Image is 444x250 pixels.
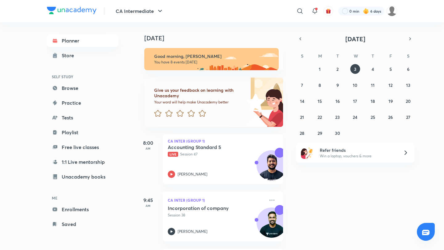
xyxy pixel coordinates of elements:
[301,82,303,88] abbr: September 7, 2025
[371,114,375,120] abbr: September 25, 2025
[168,212,265,218] p: Session 38
[333,64,343,74] button: September 2, 2025
[168,152,178,157] span: Live
[406,82,410,88] abbr: September 13, 2025
[387,6,397,16] img: Jyoti
[315,128,325,138] button: September 29, 2025
[154,87,244,99] h6: Give us your feedback on learning with Unacademy
[47,7,97,14] img: Company Logo
[168,196,265,204] p: CA Inter (Group 1)
[297,80,307,90] button: September 7, 2025
[112,5,167,17] button: CA Intermediate
[386,96,396,106] button: September 19, 2025
[350,112,360,122] button: September 24, 2025
[297,112,307,122] button: September 21, 2025
[407,66,409,72] abbr: September 6, 2025
[406,114,410,120] abbr: September 27, 2025
[144,48,279,70] img: morning
[315,96,325,106] button: September 15, 2025
[47,7,97,16] a: Company Logo
[318,130,322,136] abbr: September 29, 2025
[371,98,375,104] abbr: September 18, 2025
[372,53,374,59] abbr: Thursday
[297,96,307,106] button: September 14, 2025
[136,204,160,208] p: AM
[333,96,343,106] button: September 16, 2025
[47,218,118,230] a: Saved
[386,64,396,74] button: September 5, 2025
[154,100,244,105] p: Your word will help make Unacademy better
[154,54,273,59] h6: Good morning, [PERSON_NAME]
[386,80,396,90] button: September 12, 2025
[47,126,118,139] a: Playlist
[389,53,392,59] abbr: Friday
[47,171,118,183] a: Unacademy books
[353,114,357,120] abbr: September 24, 2025
[386,112,396,122] button: September 26, 2025
[363,8,369,14] img: streak
[144,34,289,42] h4: [DATE]
[335,114,340,120] abbr: September 23, 2025
[333,112,343,122] button: September 23, 2025
[136,147,160,150] p: AM
[326,8,331,14] img: avatar
[315,80,325,90] button: September 8, 2025
[403,96,413,106] button: September 20, 2025
[350,80,360,90] button: September 10, 2025
[368,80,378,90] button: September 11, 2025
[336,66,339,72] abbr: September 2, 2025
[47,193,118,203] h6: ME
[47,34,118,47] a: Planner
[168,151,265,157] p: Session 47
[47,111,118,124] a: Tests
[333,80,343,90] button: September 9, 2025
[353,98,357,104] abbr: September 17, 2025
[178,229,208,234] p: [PERSON_NAME]
[354,66,356,72] abbr: September 3, 2025
[300,130,304,136] abbr: September 28, 2025
[345,35,365,43] span: [DATE]
[62,52,78,59] div: Store
[136,196,160,204] h5: 9:45
[136,139,160,147] h5: 8:00
[335,98,340,104] abbr: September 16, 2025
[305,34,406,43] button: [DATE]
[168,139,278,143] p: CA Inter (Group 1)
[257,154,286,183] img: Avatar
[47,97,118,109] a: Practice
[319,82,321,88] abbr: September 8, 2025
[318,53,322,59] abbr: Monday
[388,114,393,120] abbr: September 26, 2025
[168,205,245,211] h5: Incorporation of company
[47,71,118,82] h6: SELF STUDY
[389,66,392,72] abbr: September 5, 2025
[47,156,118,168] a: 1:1 Live mentorship
[319,66,321,72] abbr: September 1, 2025
[350,64,360,74] button: September 3, 2025
[388,98,393,104] abbr: September 19, 2025
[336,82,339,88] abbr: September 9, 2025
[257,211,286,240] img: Avatar
[371,82,375,88] abbr: September 11, 2025
[320,153,396,159] p: Win a laptop, vouchers & more
[407,53,409,59] abbr: Saturday
[388,82,393,88] abbr: September 12, 2025
[300,98,304,104] abbr: September 14, 2025
[320,147,396,153] h6: Refer friends
[354,53,358,59] abbr: Wednesday
[323,6,333,16] button: avatar
[315,64,325,74] button: September 1, 2025
[336,53,339,59] abbr: Tuesday
[318,114,322,120] abbr: September 22, 2025
[333,128,343,138] button: September 30, 2025
[406,98,411,104] abbr: September 20, 2025
[318,98,322,104] abbr: September 15, 2025
[225,78,283,127] img: feedback_image
[350,96,360,106] button: September 17, 2025
[403,64,413,74] button: September 6, 2025
[368,112,378,122] button: September 25, 2025
[154,60,273,65] p: You have 8 events [DATE]
[301,147,313,159] img: referral
[403,80,413,90] button: September 13, 2025
[301,53,303,59] abbr: Sunday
